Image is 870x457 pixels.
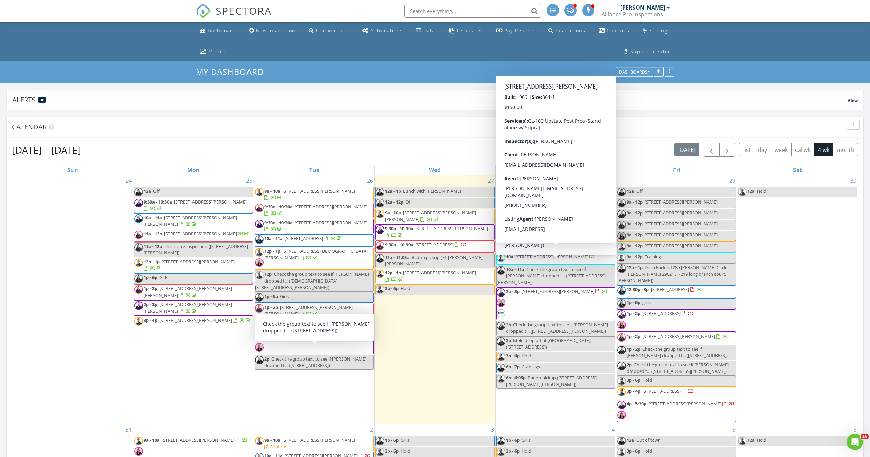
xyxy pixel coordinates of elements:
[385,241,467,248] a: 9:30a - 10:30a [STREET_ADDRESS]
[370,27,403,34] div: Automations
[627,333,728,339] a: 1p - 2p [STREET_ADDRESS][PERSON_NAME]
[264,220,367,232] a: 9:30a - 10:30a [STREET_ADDRESS][PERSON_NAME]
[636,188,643,194] span: Off
[621,45,673,58] a: Support Center
[506,337,591,350] span: Mold drop off at [GEOGRAPHIC_DATA] ([STREET_ADDRESS])
[536,214,609,221] span: [STREET_ADDRESS][PERSON_NAME]
[255,320,264,328] img: 594ecb33dcaa4f94b6052038f0fca2db.jpg
[617,332,736,344] a: 1p - 2p [STREET_ADDRESS][PERSON_NAME]
[285,235,323,241] span: [STREET_ADDRESS]
[375,269,494,284] a: 12p - 1p [STREET_ADDRESS][PERSON_NAME]
[506,188,513,194] span: 12a
[134,300,253,316] a: 2p - 3p [STREET_ADDRESS][PERSON_NAME][PERSON_NAME]
[134,284,253,300] a: 1p - 2p [STREET_ADDRESS][PERSON_NAME][PERSON_NAME]
[506,199,597,211] span: [STREET_ADDRESS][PERSON_NAME][PERSON_NAME]
[456,27,483,34] div: Templates
[144,231,250,237] a: 11a - 12p [STREET_ADDRESS][PERSON_NAME]
[617,286,626,295] img: img_9418_2.jpg
[497,299,505,307] img: img_9197.jpeg
[506,253,595,260] a: 10a [STREET_ADDRESS][PERSON_NAME]
[264,304,278,310] span: 1p - 2p
[651,286,689,292] span: [STREET_ADDRESS]
[144,243,248,256] span: This is a re-inspection ([STREET_ADDRESS][PERSON_NAME])
[144,259,160,265] span: 12p - 1p
[264,356,269,362] span: 2p
[134,285,143,294] img: 6k7a961822.jpg
[144,199,247,211] a: 9:30a - 10:30a [STREET_ADDRESS][PERSON_NAME]
[617,188,626,196] img: img_9418_2.jpg
[627,188,634,194] span: 12a
[255,204,264,212] img: 6k7a961822.jpg
[134,231,143,239] img: 6k7a961822.jpg
[617,321,626,329] img: img_9197.jpeg
[506,253,513,260] span: 10a
[144,259,235,271] a: 12p - 1p [STREET_ADDRESS][PERSON_NAME]
[264,204,367,216] a: 9:30a - 10:30a [STREET_ADDRESS][PERSON_NAME]
[645,199,718,205] span: [STREET_ADDRESS][PERSON_NAME]
[255,247,374,270] a: 12p - 1p [STREET_ADDRESS][DEMOGRAPHIC_DATA][PERSON_NAME]
[376,241,384,250] img: 6k7a961822.jpg
[506,266,524,272] span: 10a - 11a
[245,175,254,186] a: Go to August 25, 2025
[506,353,520,359] span: 3p - 6p
[719,143,735,157] button: Next
[607,175,616,186] a: Go to August 28, 2025
[645,232,718,238] span: [STREET_ADDRESS][PERSON_NAME]
[264,235,343,241] a: 10a - 11a [STREET_ADDRESS]
[376,210,384,218] img: img_2106.jpeg
[642,377,652,383] span: Hold
[522,288,594,295] span: [STREET_ADDRESS][PERSON_NAME]
[504,27,535,34] div: Pay Reports
[497,188,505,196] img: img_9418_2.jpg
[506,364,520,370] span: 6p - 7p
[404,4,541,18] input: Search everything...
[739,143,754,156] button: list
[264,333,338,339] a: 2p - 3p [STREET_ADDRESS]
[376,270,384,278] img: img_2106.jpeg
[144,214,237,227] span: [STREET_ADDRESS][PERSON_NAME][PERSON_NAME]
[506,214,609,227] a: 9:30a - 10:30a [STREET_ADDRESS][PERSON_NAME]
[642,310,681,316] span: [STREET_ADDRESS]
[246,25,298,37] a: New Inspection
[497,266,505,275] img: img_9418_2.jpg
[596,25,632,37] a: Contacts
[385,188,401,194] span: 12a - 1p
[506,231,612,237] a: 10a - 11a [STREET_ADDRESS][PERSON_NAME]
[506,214,534,221] span: 9:30a - 10:30a
[496,213,615,229] a: 9:30a - 10:30a [STREET_ADDRESS][PERSON_NAME]
[280,333,318,339] span: [STREET_ADDRESS]
[144,214,237,227] a: 10a - 11a [STREET_ADDRESS][PERSON_NAME][PERSON_NAME]
[376,188,384,196] img: img_9418_2.jpg
[255,332,374,354] a: 2p - 3p [STREET_ADDRESS]
[385,241,413,248] span: 9:30a - 10:30a
[506,199,522,205] span: 9a - 10a
[640,25,673,37] a: Settings
[264,293,278,299] span: 1p - 6p
[415,241,454,248] span: [STREET_ADDRESS]
[497,241,505,249] img: img_9197.jpeg
[405,199,412,205] span: Off
[506,375,526,381] span: 6p - 6:05p
[497,364,505,372] img: img_9418_2.jpg
[385,210,476,222] span: [STREET_ADDRESS][PERSON_NAME][PERSON_NAME]
[208,48,227,55] div: Metrics
[627,377,640,383] span: 3p - 6p
[134,316,253,328] a: 3p - 4p [STREET_ADDRESS][PERSON_NAME]
[134,243,143,252] img: 6k7a961822.jpg
[617,285,736,298] a: 12:30p - 3p [STREET_ADDRESS]
[376,225,384,234] img: img_6598.jpeg
[627,221,643,227] span: 9a - 12p
[617,310,626,319] img: img_6598.jpeg
[360,25,405,37] a: Automations (Advanced)
[497,199,505,207] img: img_2106.jpeg
[617,362,626,370] img: img_6598.jpeg
[255,188,264,196] img: img_2106.jpeg
[144,317,157,323] span: 3p - 4p
[255,219,374,234] a: 9:30a - 10:30a [STREET_ADDRESS][PERSON_NAME]
[428,165,442,175] a: Wednesday
[728,175,737,186] a: Go to August 29, 2025
[704,143,720,157] button: Previous
[617,377,626,386] img: img_2106.jpeg
[255,234,374,247] a: 10a - 11a [STREET_ADDRESS]
[754,143,771,156] button: day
